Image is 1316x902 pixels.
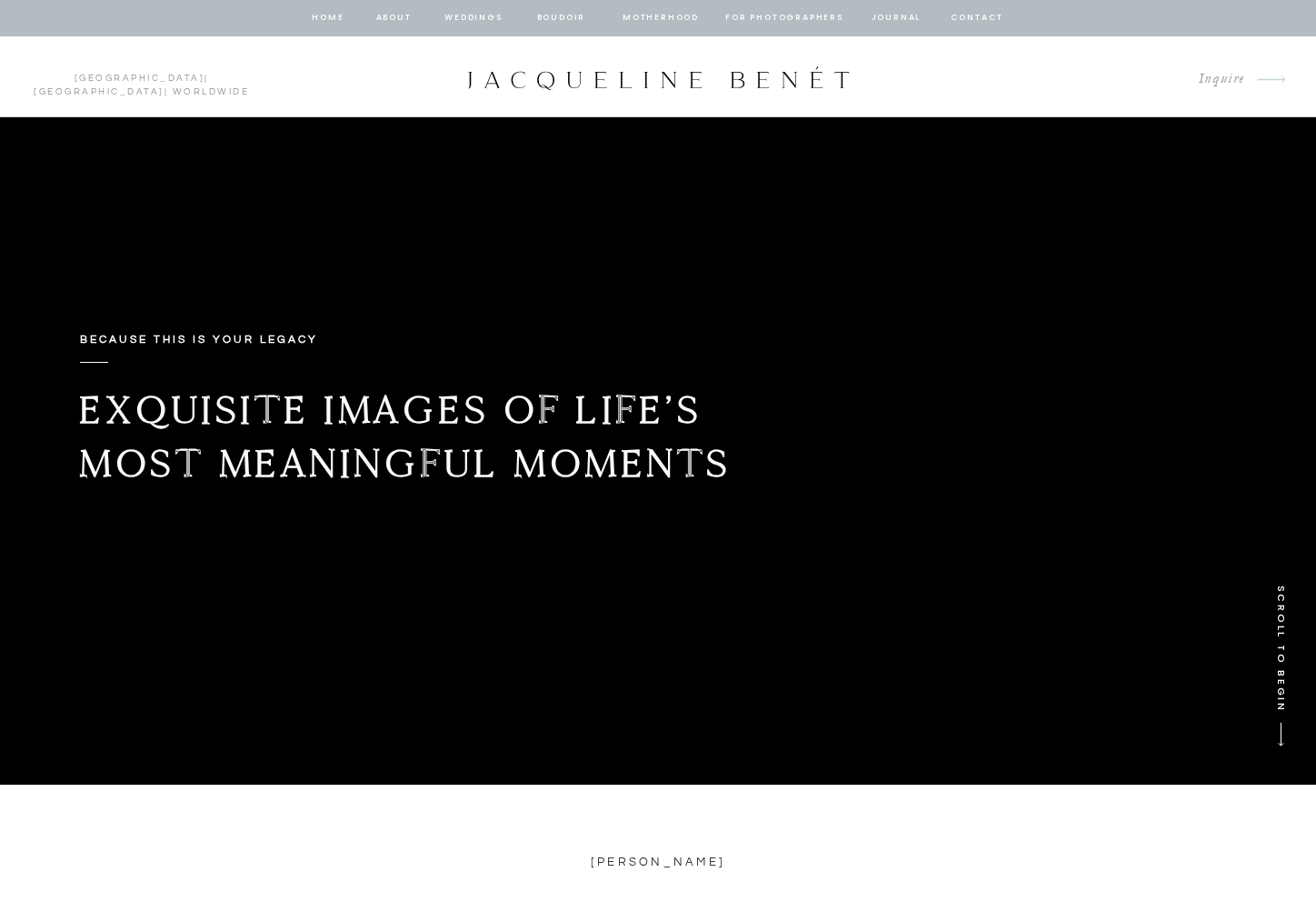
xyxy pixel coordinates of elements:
a: [GEOGRAPHIC_DATA] [34,87,164,96]
p: SCROLL TO BEGIN [1268,586,1290,739]
a: Weddings [443,10,504,26]
p: | | Worldwide [25,72,257,83]
a: home [311,10,345,26]
a: [GEOGRAPHIC_DATA] [75,74,205,83]
a: about [374,10,413,26]
a: journal [868,10,924,26]
b: Exquisite images of life’s most meaningful moments [79,386,732,487]
a: for photographers [725,10,843,26]
a: Inquire [1184,67,1245,92]
a: BOUDOIR [535,10,587,26]
a: contact [948,10,1006,26]
b: Because this is your legacy [80,334,318,346]
h2: [PERSON_NAME] [484,852,832,872]
a: Motherhood [623,10,698,26]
